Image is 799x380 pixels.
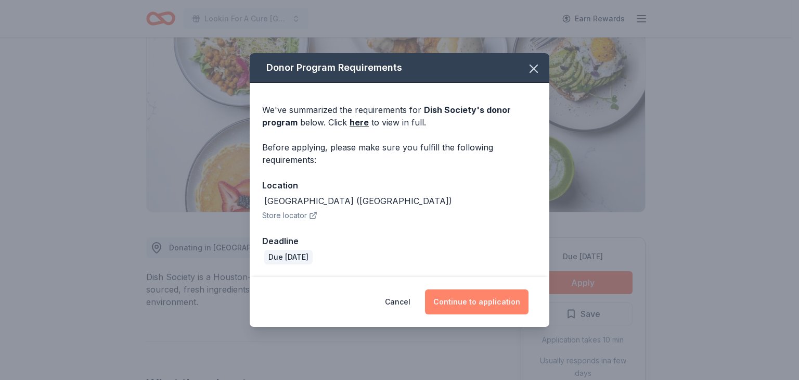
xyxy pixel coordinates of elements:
[262,141,537,166] div: Before applying, please make sure you fulfill the following requirements:
[350,116,369,129] a: here
[385,289,410,314] button: Cancel
[264,250,313,264] div: Due [DATE]
[250,53,549,83] div: Donor Program Requirements
[262,234,537,248] div: Deadline
[262,104,537,129] div: We've summarized the requirements for below. Click to view in full.
[264,195,452,207] div: [GEOGRAPHIC_DATA] ([GEOGRAPHIC_DATA])
[425,289,529,314] button: Continue to application
[262,179,537,192] div: Location
[262,209,317,222] button: Store locator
